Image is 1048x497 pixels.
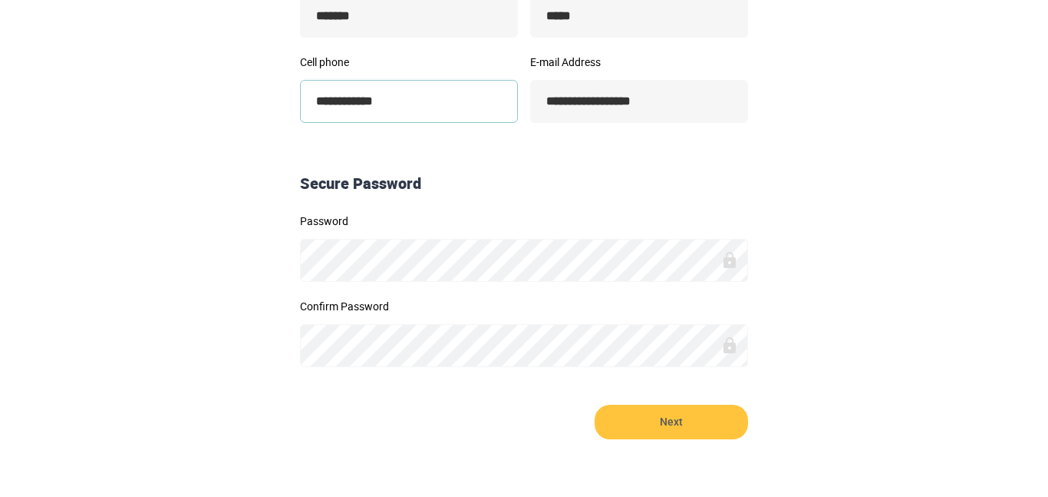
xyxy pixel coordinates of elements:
label: Confirm Password [300,301,748,312]
label: Password [300,216,748,227]
div: Secure Password [294,173,754,195]
label: Cell phone [300,57,518,68]
button: Next [595,405,748,439]
label: E-mail Address [530,57,748,68]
